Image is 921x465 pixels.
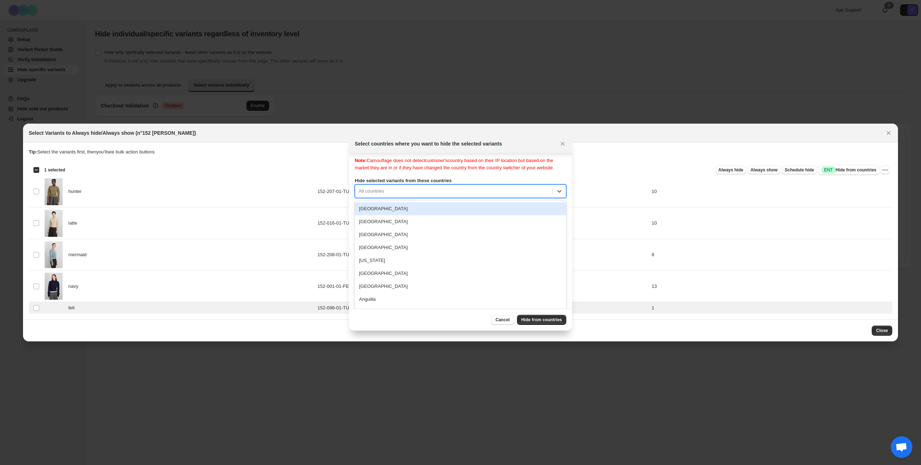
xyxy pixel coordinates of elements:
button: Always hide [716,166,746,174]
div: [GEOGRAPHIC_DATA] [355,215,566,228]
p: Select the variants first, then you'll see bulk action buttons [29,148,892,156]
button: Close [872,326,892,336]
td: 13 [649,271,892,302]
h2: Select countries where you want to hide the selected variants [355,140,502,147]
td: 152-207-01-TU-01 [316,176,548,207]
td: 10 [649,207,892,239]
div: [GEOGRAPHIC_DATA] [355,306,566,319]
div: [GEOGRAPHIC_DATA] [355,280,566,293]
div: Anguilla [355,293,566,306]
span: Cancel [495,317,509,323]
span: ENT [824,167,833,173]
span: Hide from countries [821,166,876,174]
td: 8 [649,239,892,271]
td: 10 [649,176,892,207]
button: SuccessENTHide from countries [818,165,879,175]
td: 1 [649,302,892,314]
button: Close [558,139,568,149]
div: Open chat [891,436,912,458]
td: 152-016-01-TU-01 [316,207,548,239]
button: Always show [748,166,780,174]
span: navy [68,283,82,290]
div: [GEOGRAPHIC_DATA] [355,202,566,215]
span: Always hide [718,167,743,173]
span: hunter [68,188,86,195]
span: mermaid [68,251,90,258]
span: Hide from countries [521,317,562,323]
td: 500.00 [548,207,650,239]
div: [GEOGRAPHIC_DATA] [355,267,566,280]
span: Always show [750,167,777,173]
img: 220825_EC_E33_Ecom_SHETLAND_6666_WEB_4000px_C1_sRGB.jpg [45,241,63,268]
td: 152-098-01-TU-01 [316,302,548,314]
div: [GEOGRAPHIC_DATA] [355,241,566,254]
div: Camouflage does not detect customer's country based on their IP location but based on the market ... [355,157,566,171]
span: Close [876,328,888,333]
td: 152-208-01-TU-01 [316,239,548,271]
div: [GEOGRAPHIC_DATA] [355,228,566,241]
button: More actions [881,166,889,174]
img: 220825_EC_E33_Ecom_SHETLAND_6834_WEB_4000px_C1_sRGB.jpg [45,273,63,300]
td: 152-001-01-FE-01 [316,271,548,302]
img: 220825_EC_E33_Ecom_SHETLAND_7668_WEB_4000px_C1_sRGB.jpg [45,210,63,237]
img: 200825_EC_E33_Ecom_SHETLAND_192_WEB_4000px_C1_sRGB.jpg [45,178,63,205]
td: 500.00 [548,239,650,271]
button: Schedule hide [782,166,817,174]
span: Schedule hide [785,167,814,173]
button: Cancel [491,315,514,325]
td: 500.00 [548,271,650,302]
button: Hide from countries [517,315,566,325]
td: 500.00 [548,176,650,207]
h2: Select Variants to Always hide/Always show (n°152 [PERSON_NAME]) [29,129,196,137]
span: 1 selected [44,167,65,173]
td: 500.00 [548,302,650,314]
div: [US_STATE] [355,254,566,267]
span: felt [68,304,78,312]
b: Note: [355,158,367,163]
button: Close [884,128,894,138]
span: latte [68,220,81,227]
strong: Tip: [29,149,37,155]
b: Hide selected variants from these countries [355,178,452,183]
